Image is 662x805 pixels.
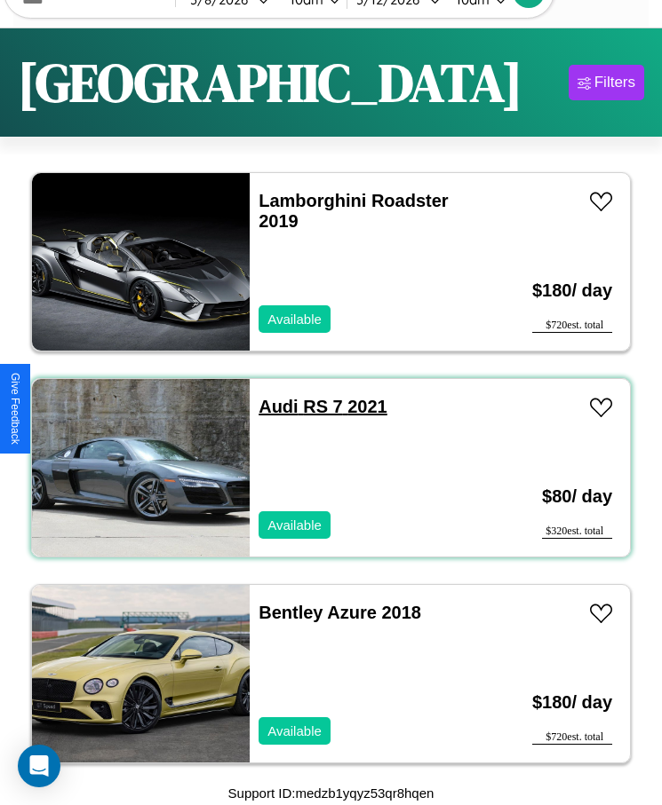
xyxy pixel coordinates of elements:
[9,373,21,445] div: Give Feedback
[267,719,322,743] p: Available
[532,730,612,745] div: $ 720 est. total
[228,781,435,805] p: Support ID: medzb1yqyz53qr8hqen
[594,74,635,91] div: Filters
[569,65,644,100] button: Filters
[259,397,387,416] a: Audi RS 7 2021
[532,319,612,333] div: $ 720 est. total
[532,675,612,730] h3: $ 180 / day
[267,307,322,331] p: Available
[18,46,522,119] h1: [GEOGRAPHIC_DATA]
[259,603,421,622] a: Bentley Azure 2018
[532,263,612,319] h3: $ 180 / day
[542,469,612,525] h3: $ 80 / day
[18,745,60,787] div: Open Intercom Messenger
[259,191,448,231] a: Lamborghini Roadster 2019
[542,525,612,539] div: $ 320 est. total
[267,513,322,537] p: Available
